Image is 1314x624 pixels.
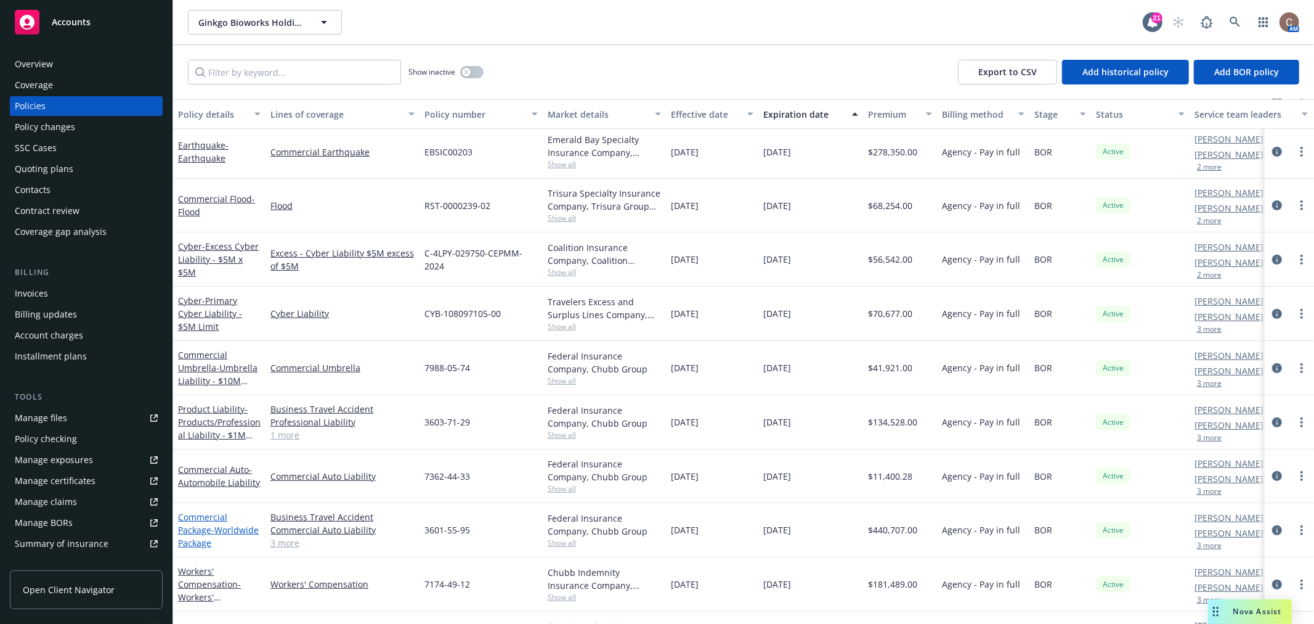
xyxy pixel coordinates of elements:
[1197,488,1222,495] button: 3 more
[270,307,415,320] a: Cyber Liability
[942,307,1020,320] span: Agency - Pay in full
[1194,403,1263,416] a: [PERSON_NAME]
[10,284,163,303] a: Invoices
[424,361,470,374] span: 7988-05-74
[548,512,661,538] div: Federal Insurance Company, Chubb Group
[178,362,258,400] span: - Umbrella Liability - $10M Limit
[10,555,163,575] a: Policy AI ingestions
[15,96,46,116] div: Policies
[1194,364,1263,377] a: [PERSON_NAME]
[178,240,259,278] span: - Excess Cyber Liability - $5M x $5M
[15,347,87,366] div: Installment plans
[1294,144,1309,159] a: more
[270,361,415,374] a: Commercial Umbrella
[548,213,661,223] span: Show all
[178,139,229,164] a: Earthquake
[1270,306,1284,321] a: circleInformation
[1101,308,1125,319] span: Active
[178,240,259,278] a: Cyber
[1214,66,1279,78] span: Add BOR policy
[543,99,666,129] button: Market details
[548,430,661,440] span: Show all
[15,222,107,242] div: Coverage gap analysis
[178,108,247,121] div: Policy details
[1194,10,1219,35] a: Report a Bug
[1251,10,1276,35] a: Switch app
[270,523,415,536] a: Commercial Auto Liability
[10,305,163,324] a: Billing updates
[868,307,912,320] span: $70,677.00
[1294,415,1309,430] a: more
[178,565,241,616] a: Workers' Compensation
[1194,60,1299,84] button: Add BOR policy
[1166,10,1191,35] a: Start snowing
[15,429,77,449] div: Policy checking
[1194,202,1263,215] a: [PERSON_NAME]
[942,416,1020,429] span: Agency - Pay in full
[198,16,305,29] span: Ginkgo Bioworks Holdings, Inc.
[868,416,917,429] span: $134,528.00
[1294,306,1309,321] a: more
[548,350,661,376] div: Federal Insurance Company, Chubb Group
[15,180,51,200] div: Contacts
[270,146,415,158] a: Commercial Earthquake
[1096,108,1171,121] div: Status
[1101,470,1125,482] span: Active
[1194,565,1263,578] a: [PERSON_NAME]
[15,408,67,428] div: Manage files
[420,99,543,129] button: Policy number
[188,10,342,35] button: Ginkgo Bioworks Holdings, Inc.
[1194,419,1263,432] a: [PERSON_NAME]
[1194,148,1263,161] a: [PERSON_NAME]
[1270,469,1284,483] a: circleInformation
[424,199,490,212] span: RST-0000239-02
[10,429,163,449] a: Policy checking
[10,326,163,345] a: Account charges
[178,349,258,400] a: Commercial Umbrella
[1194,240,1263,253] a: [PERSON_NAME]
[424,146,472,158] span: EBSIC00203
[763,146,791,158] span: [DATE]
[270,199,415,212] a: Flood
[1197,542,1222,549] button: 3 more
[173,99,266,129] button: Policy details
[270,247,415,273] a: Excess - Cyber Liability $5M excess of $5M
[1194,186,1263,199] a: [PERSON_NAME]
[178,193,255,218] a: Commercial Flood
[1197,596,1222,604] button: 3 more
[10,391,163,403] div: Tools
[1280,12,1299,32] img: photo
[10,450,163,470] a: Manage exposures
[10,534,163,554] a: Summary of insurance
[666,99,758,129] button: Effective date
[10,201,163,221] a: Contract review
[763,199,791,212] span: [DATE]
[937,99,1029,129] button: Billing method
[868,146,917,158] span: $278,350.00
[1294,198,1309,213] a: more
[1194,349,1263,362] a: [PERSON_NAME]
[548,592,661,602] span: Show all
[1197,271,1222,279] button: 2 more
[1233,606,1282,617] span: Nova Assist
[15,75,53,95] div: Coverage
[10,180,163,200] a: Contacts
[188,60,401,84] input: Filter by keyword...
[671,199,699,212] span: [DATE]
[1194,511,1263,524] a: [PERSON_NAME]
[671,578,699,591] span: [DATE]
[548,133,661,159] div: Emerald Bay Specialty Insurance Company, Emerald Bay Specialty Insurance Company, Amwins
[10,492,163,512] a: Manage claims
[942,253,1020,266] span: Agency - Pay in full
[868,470,912,483] span: $11,400.28
[15,54,53,74] div: Overview
[1101,525,1125,536] span: Active
[10,96,163,116] a: Policies
[1062,60,1189,84] button: Add historical policy
[270,403,415,416] a: Business Travel Accident
[424,470,470,483] span: 7362-44-33
[10,266,163,279] div: Billing
[671,470,699,483] span: [DATE]
[1270,577,1284,592] a: circleInformation
[270,108,401,121] div: Lines of coverage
